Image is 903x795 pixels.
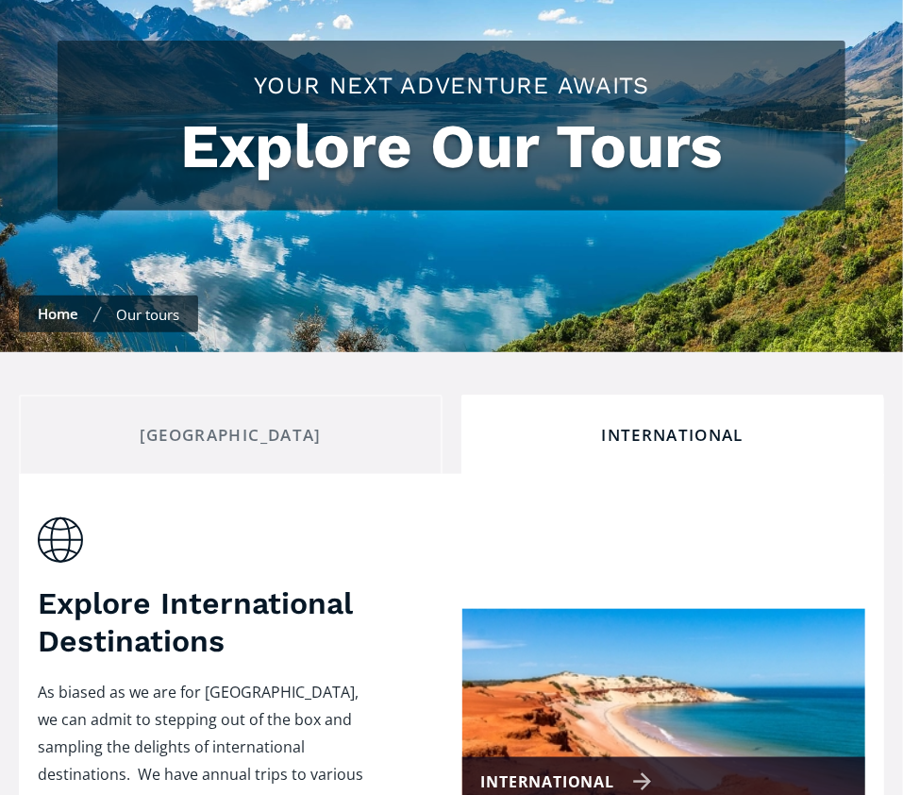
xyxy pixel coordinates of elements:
[76,69,827,102] h2: Your Next Adventure Awaits
[116,305,179,324] div: Our tours
[35,425,426,446] div: [GEOGRAPHIC_DATA]
[38,304,78,323] a: Home
[477,425,869,446] div: International
[76,111,827,182] h1: Explore Our Tours
[38,584,368,660] h3: Explore International Destinations
[19,296,198,332] nav: breadcrumbs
